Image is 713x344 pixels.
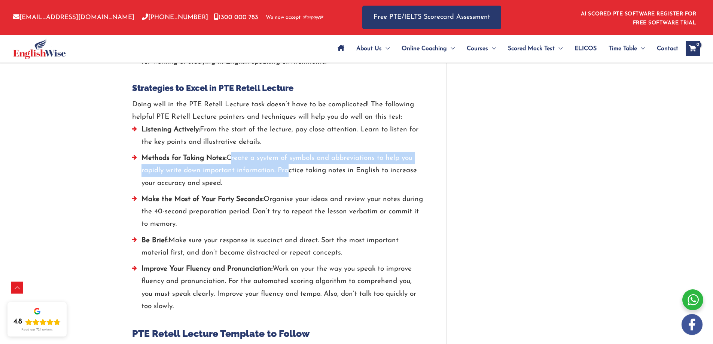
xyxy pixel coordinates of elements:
[132,193,424,234] li: Organise your ideas and review your notes during the 40-second preparation period. Don’t try to r...
[609,36,637,62] span: Time Table
[266,14,301,21] span: We now accept
[575,36,597,62] span: ELICOS
[461,36,502,62] a: CoursesMenu Toggle
[362,6,501,29] a: Free PTE/IELTS Scorecard Assessment
[141,155,226,162] strong: Methods for Taking Notes:
[603,36,651,62] a: Time TableMenu Toggle
[402,36,447,62] span: Online Coaching
[396,36,461,62] a: Online CoachingMenu Toggle
[132,328,424,340] h2: PTE Retell Lecture Template to Follow
[502,36,569,62] a: Scored Mock TestMenu Toggle
[303,15,323,19] img: Afterpay-Logo
[13,39,66,59] img: cropped-ew-logo
[132,124,424,152] li: From the start of the lecture, pay close attention. Learn to listen for the key points and illust...
[637,36,645,62] span: Menu Toggle
[651,36,678,62] a: Contact
[132,98,424,124] p: Doing well in the PTE Retell Lecture task doesn’t have to be complicated! The following helpful P...
[13,317,61,326] div: Rating: 4.8 out of 5
[141,265,272,273] strong: Improve Your Fluency and Pronunciation:
[141,237,168,244] strong: Be Brief:
[569,36,603,62] a: ELICOS
[555,36,563,62] span: Menu Toggle
[657,36,678,62] span: Contact
[13,14,134,21] a: [EMAIL_ADDRESS][DOMAIN_NAME]
[686,41,700,56] a: View Shopping Cart, empty
[214,14,258,21] a: 1300 000 783
[132,152,424,193] li: Create a system of symbols and abbreviations to help you rapidly write down important information...
[21,328,53,332] div: Read our 721 reviews
[382,36,390,62] span: Menu Toggle
[576,5,700,30] aside: Header Widget 1
[467,36,488,62] span: Courses
[581,11,697,26] a: AI SCORED PTE SOFTWARE REGISTER FOR FREE SOFTWARE TRIAL
[142,14,208,21] a: [PHONE_NUMBER]
[141,126,200,133] strong: Listening Actively:
[132,263,424,316] li: Work on your the way you speak to improve fluency and pronunciation. For the automated scoring al...
[332,36,678,62] nav: Site Navigation: Main Menu
[132,83,424,93] h4: Strategies to Excel in PTE Retell Lecture
[356,36,382,62] span: About Us
[350,36,396,62] a: About UsMenu Toggle
[141,196,263,203] strong: Make the Most of Your Forty Seconds:
[488,36,496,62] span: Menu Toggle
[508,36,555,62] span: Scored Mock Test
[447,36,455,62] span: Menu Toggle
[132,234,424,263] li: Make sure your response is succinct and direct. Sort the most important material first, and don’t...
[13,317,22,326] div: 4.8
[682,314,703,335] img: white-facebook.png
